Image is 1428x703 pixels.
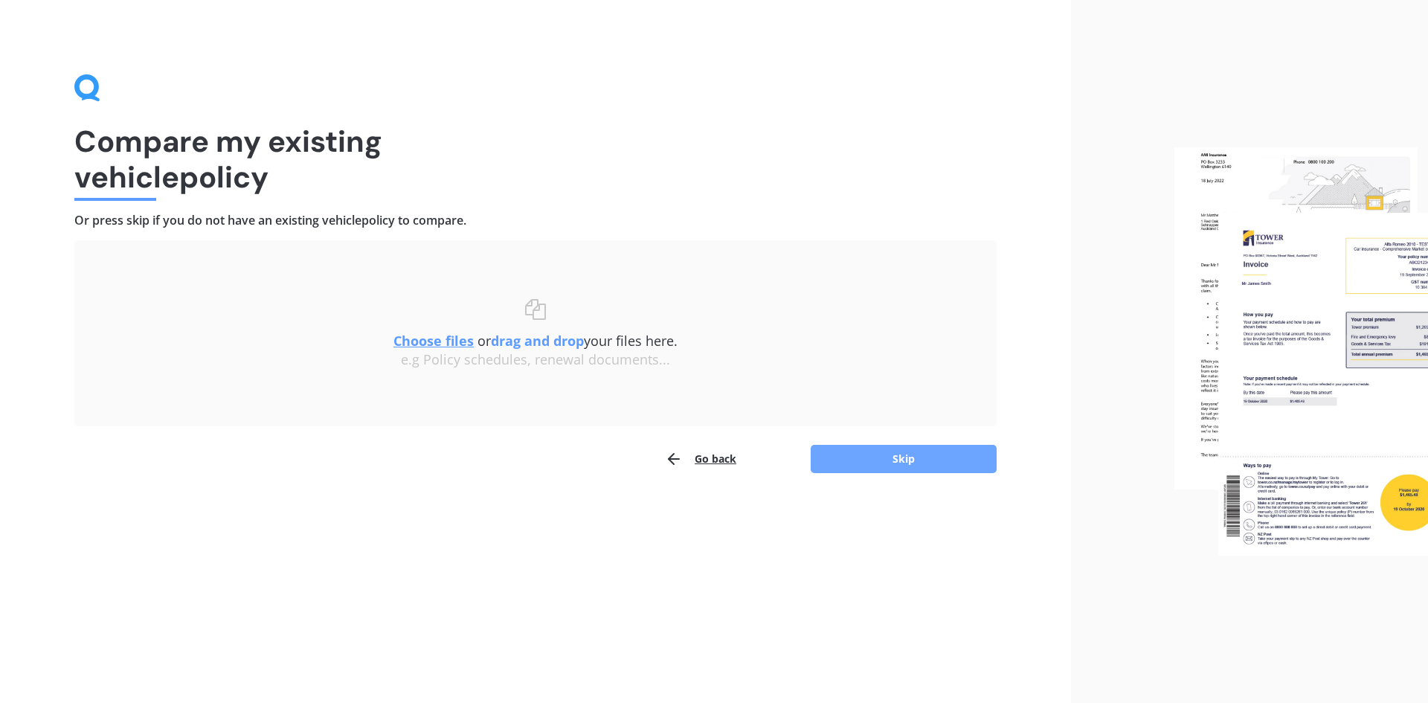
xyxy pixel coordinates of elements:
button: Skip [811,445,997,473]
h1: Compare my existing vehicle policy [74,123,997,195]
button: Go back [665,444,736,474]
u: Choose files [393,332,474,350]
b: drag and drop [491,332,584,350]
h4: Or press skip if you do not have an existing vehicle policy to compare. [74,213,997,228]
div: e.g Policy schedules, renewal documents... [104,352,967,368]
img: files.webp [1174,147,1428,556]
span: or your files here. [393,332,678,350]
